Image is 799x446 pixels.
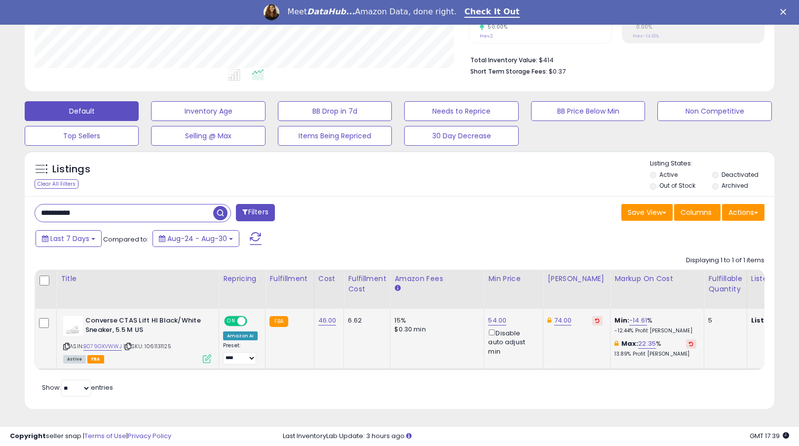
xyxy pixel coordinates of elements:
b: Listed Price: [751,316,796,325]
b: Short Term Storage Fees: [470,67,547,76]
a: Terms of Use [84,431,126,441]
div: % [614,339,696,358]
div: Amazon AI [223,331,258,340]
i: DataHub... [307,7,355,16]
a: 54.00 [488,316,506,325]
span: Last 7 Days [50,234,89,243]
div: [PERSON_NAME] [547,274,606,284]
div: $0.30 min [394,325,476,334]
p: 13.89% Profit [PERSON_NAME] [614,351,696,358]
img: 21o1wUW9WwL._SL40_.jpg [63,316,83,336]
button: BB Drop in 7d [278,101,392,121]
button: Inventory Age [151,101,265,121]
div: seller snap | | [10,432,171,441]
span: Show: entries [42,383,113,392]
div: 5 [708,316,739,325]
div: Title [61,274,215,284]
button: Filters [236,204,274,221]
div: Close [780,9,790,15]
p: Listing States: [650,159,774,168]
small: Prev: -14.61% [633,33,659,39]
small: Amazon Fees. [394,284,400,293]
div: Min Price [488,274,539,284]
span: OFF [246,317,262,325]
small: FBA [269,316,288,327]
th: The percentage added to the cost of goods (COGS) that forms the calculator for Min & Max prices. [610,270,704,309]
span: Columns [681,207,712,217]
span: ON [225,317,237,325]
div: Cost [318,274,340,284]
div: Displaying 1 to 1 of 1 items [686,256,764,265]
b: Min: [614,316,629,325]
span: Aug-24 - Aug-30 [167,234,227,243]
button: 30 Day Decrease [404,126,518,146]
div: Preset: [223,342,258,365]
button: Actions [722,204,764,221]
button: Last 7 Days [36,230,102,247]
button: BB Price Below Min [531,101,645,121]
button: Top Sellers [25,126,139,146]
div: Last InventoryLab Update: 3 hours ago. [283,432,789,441]
button: Items Being Repriced [278,126,392,146]
div: 6.62 [348,316,382,325]
p: -12.44% Profit [PERSON_NAME] [614,327,696,334]
span: Compared to: [103,235,149,244]
li: $414 [470,53,757,65]
small: 0.00% [633,23,652,31]
a: 22.35 [638,339,656,349]
a: B079GXVWWJ [83,342,122,351]
label: Active [659,170,678,179]
div: Fulfillment Cost [348,274,386,294]
a: 46.00 [318,316,337,325]
small: 50.00% [484,23,507,31]
label: Out of Stock [659,181,695,190]
label: Archived [722,181,748,190]
span: $0.37 [549,67,566,76]
button: Non Competitive [657,101,771,121]
label: Deactivated [722,170,759,179]
button: Default [25,101,139,121]
div: % [614,316,696,334]
button: Aug-24 - Aug-30 [152,230,239,247]
img: Profile image for Georgie [264,4,279,20]
b: Total Inventory Value: [470,56,537,64]
button: Columns [674,204,721,221]
button: Needs to Reprice [404,101,518,121]
a: Privacy Policy [128,431,171,441]
b: Converse CTAS Lift HI Black/White Sneaker, 5.5 M US [85,316,205,337]
span: | SKU: 1061131125 [123,342,171,350]
a: Check It Out [464,7,520,18]
div: Meet Amazon Data, done right. [287,7,457,17]
div: Fulfillable Quantity [708,274,742,294]
button: Save View [621,204,673,221]
a: -14.61 [629,316,647,325]
div: Markup on Cost [614,274,700,284]
div: ASIN: [63,316,211,362]
strong: Copyright [10,431,46,441]
b: Max: [621,339,639,348]
h5: Listings [52,162,90,176]
div: Repricing [223,274,261,284]
div: Amazon Fees [394,274,480,284]
small: Prev: 2 [480,33,493,39]
span: 2025-09-7 17:39 GMT [750,431,789,441]
button: Selling @ Max [151,126,265,146]
span: FBA [87,355,104,364]
div: 15% [394,316,476,325]
a: 74.00 [554,316,572,325]
span: All listings currently available for purchase on Amazon [63,355,86,364]
div: Clear All Filters [35,179,78,189]
div: Disable auto adjust min [488,327,535,356]
div: Fulfillment [269,274,309,284]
